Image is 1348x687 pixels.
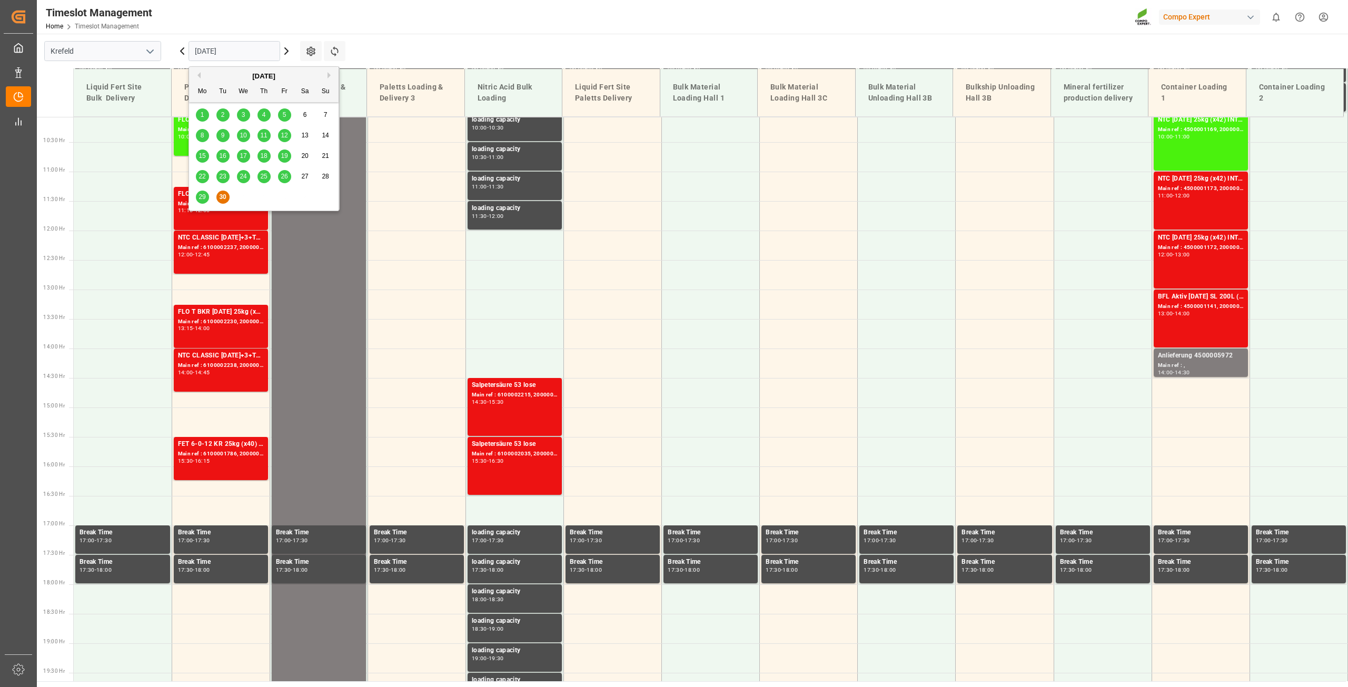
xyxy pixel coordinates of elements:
div: 17:00 [80,538,95,543]
div: - [683,567,685,572]
div: 17:00 [374,538,389,543]
div: 17:30 [96,538,112,543]
div: - [487,459,489,463]
div: Th [257,85,271,98]
div: 17:00 [1158,538,1173,543]
div: 17:00 [766,538,781,543]
div: 10:30 [489,125,504,130]
div: NTC [DATE] 25kg (x42) INT MTO [1158,174,1244,184]
span: 18 [260,152,267,160]
div: Break Time [962,557,1047,567]
span: 16 [219,152,226,160]
div: 11:00 [1158,193,1173,198]
div: Choose Tuesday, September 23rd, 2025 [216,170,230,183]
div: Break Time [80,557,166,567]
div: 18:00 [587,567,602,572]
div: Liquid Fert Site Paletts Delivery [571,77,651,108]
img: Screenshot%202023-09-29%20at%2010.02.21.png_1712312052.png [1135,8,1152,26]
div: Choose Sunday, September 21st, 2025 [319,150,332,163]
span: 3 [242,111,245,118]
div: - [1173,134,1174,139]
span: 19 [281,152,288,160]
div: Paletts Loading & Delivery 3 [375,77,456,108]
button: Next Month [328,72,334,78]
div: - [487,214,489,218]
div: Compo Expert [1159,9,1260,25]
div: Break Time [864,557,949,567]
div: 18:00 [472,597,487,602]
div: Choose Monday, September 15th, 2025 [196,150,209,163]
div: 18:00 [293,567,308,572]
div: loading capacity [472,616,558,626]
div: 15:30 [489,400,504,404]
span: 14:00 Hr [43,344,65,350]
div: FLO T BKR [DATE] 25kg (x40) D,ATBT SPORT [DATE] 25%UH 3M 25kg (x40) INTFLO T CLUB [DATE] 25kg (x4... [178,307,264,317]
div: - [487,125,489,130]
div: 17:30 [1158,567,1173,572]
div: loading capacity [472,174,558,184]
div: Choose Friday, September 5th, 2025 [278,108,291,122]
div: Choose Thursday, September 4th, 2025 [257,108,271,122]
div: Choose Monday, September 1st, 2025 [196,108,209,122]
div: 17:30 [880,538,896,543]
div: 11:15 [178,208,193,213]
span: 11 [260,132,267,139]
div: 12:00 [1158,252,1173,257]
div: loading capacity [472,586,558,597]
div: - [1173,311,1174,316]
div: 14:30 [1175,370,1190,375]
div: Choose Sunday, September 7th, 2025 [319,108,332,122]
span: 17:00 Hr [43,521,65,526]
div: - [1075,567,1076,572]
div: Choose Saturday, September 13th, 2025 [299,129,312,142]
div: Bulk Material Unloading Hall 3B [864,77,945,108]
div: Break Time [276,557,362,567]
div: loading capacity [472,115,558,125]
div: 17:30 [276,567,291,572]
div: Break Time [1158,557,1244,567]
span: 13 [301,132,308,139]
div: Choose Friday, September 12th, 2025 [278,129,291,142]
div: Main ref : 4500001172, 2000001248 [1158,243,1244,252]
div: FET 6-0-12 KR 25kg (x40) EN MTOFLO T PERM [DATE] 25kg (x42) WWBFL AKTIV [DATE] SL 10L (x60) EN,GR [178,439,264,450]
div: Choose Sunday, September 14th, 2025 [319,129,332,142]
div: - [585,567,587,572]
div: - [487,626,489,631]
div: 17:00 [962,538,977,543]
span: 17:30 Hr [43,550,65,556]
div: - [95,538,96,543]
div: Choose Saturday, September 6th, 2025 [299,108,312,122]
span: 8 [201,132,204,139]
span: 20 [301,152,308,160]
div: 18:00 [489,567,504,572]
div: 18:00 [880,567,896,572]
div: Bulk Material Loading Hall 1 [669,77,749,108]
div: Main ref : 4500001173, 2000001248 [1158,184,1244,193]
div: NTC [DATE] 25kg (x42) INT MTO [1158,115,1244,125]
div: Choose Monday, September 29th, 2025 [196,191,209,204]
div: Break Time [374,557,460,567]
div: Container Loading 2 [1255,77,1335,108]
div: loading capacity [472,557,558,567]
div: 18:00 [1077,567,1092,572]
div: Main ref : 6100001786, 2000000979 [178,450,264,459]
div: - [193,326,194,331]
div: 10:00 [472,125,487,130]
div: 17:00 [178,538,193,543]
div: 12:00 [178,252,193,257]
div: Break Time [374,527,460,538]
div: FLO T CLUB [DATE] 25kg (x40) INT [178,115,264,125]
div: Break Time [766,527,851,538]
div: NTC CLASSIC [DATE]+3+TE 1200kg BB [178,233,264,243]
div: Break Time [1256,527,1342,538]
div: Break Time [276,527,362,538]
span: 22 [199,173,205,180]
div: - [487,567,489,572]
div: Choose Wednesday, September 10th, 2025 [237,129,250,142]
div: Break Time [178,527,264,538]
div: 17:00 [668,538,683,543]
div: Main ref : 6100002238, 2000001528 [178,361,264,370]
div: Bulkship Unloading Hall 3B [962,77,1042,108]
div: Choose Saturday, September 20th, 2025 [299,150,312,163]
div: 17:30 [668,567,683,572]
